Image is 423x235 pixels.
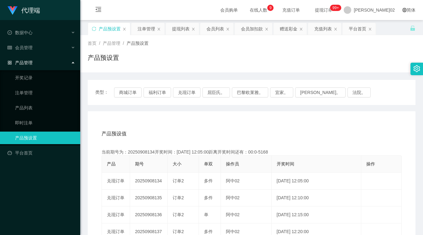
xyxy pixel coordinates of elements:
span: 单 [204,212,208,217]
span: 产品预设值 [102,130,127,138]
i: 图标： 解锁 [410,25,415,31]
div: 会员列表 [206,23,224,35]
button: [PERSON_NAME]。 [295,87,346,97]
font: 数据中心 [15,30,33,35]
sup: 1114 [330,5,341,11]
a: 产品预设置 [15,132,75,144]
i: 图标： 关闭 [299,27,303,31]
td: 20250908136 [130,206,168,223]
div: 注单管理 [138,23,155,35]
i: 图标： 关闭 [265,27,269,31]
div: 赠送彩金 [280,23,297,35]
td: 兑现订单 [102,173,130,190]
td: 阿中02 [221,173,272,190]
i: 图标： menu-fold [88,0,109,20]
div: 充值列表 [314,23,332,35]
span: 开奖时间 [277,161,294,166]
h1: 代理端 [21,0,40,20]
span: 订单2 [173,178,184,183]
font: 简体 [407,8,415,13]
i: 图标： check-circle-o [8,30,12,35]
div: 平台首页 [349,23,366,35]
div: 当前期号为：20250908134开奖时间：[DATE] 12:05:00距离开奖时间还有：00:0-5168 [102,149,402,155]
button: 兑现订单 [173,87,201,97]
span: 产品管理 [103,41,120,46]
p: 9 [269,5,272,11]
span: 操作 [366,161,375,166]
button: 巴黎欧莱雅。 [232,87,268,97]
h1: 产品预设置 [88,53,119,62]
span: 单双 [204,161,213,166]
span: 多件 [204,229,213,234]
i: 图标： AppStore-O [8,60,12,65]
i: 图标： global [402,8,407,12]
span: 订单2 [173,229,184,234]
td: 阿中02 [221,206,272,223]
td: 兑现订单 [102,190,130,206]
span: 类型： [95,87,114,97]
span: 首页 [88,41,97,46]
a: 注单管理 [15,86,75,99]
span: 订单2 [173,212,184,217]
span: 操作员 [226,161,239,166]
span: 期号 [135,161,144,166]
button: 屈臣氏。 [202,87,230,97]
a: 代理端 [8,8,40,13]
button: 法院。 [347,87,371,97]
td: 20250908134 [130,173,168,190]
span: 多件 [204,178,213,183]
i: 图标： 关闭 [226,27,230,31]
i: 图标： 关闭 [191,27,195,31]
span: 产品预设置 [127,41,149,46]
button: 福利订单 [144,87,171,97]
div: 会员加扣款 [241,23,263,35]
td: [DATE] 12:15:00 [272,206,361,223]
i: 图标： 关闭 [334,27,337,31]
td: 20250908135 [130,190,168,206]
font: 提现订单 [315,8,332,13]
td: 阿中02 [221,190,272,206]
a: 即时注单 [15,117,75,129]
a: 产品列表 [15,102,75,114]
i: 图标： 关闭 [368,27,372,31]
img: logo.9652507e.png [8,6,18,15]
td: [DATE] 12:10:00 [272,190,361,206]
span: 订单2 [173,195,184,200]
button: 商城订单 [114,87,142,97]
span: / [123,41,124,46]
div: 产品预设置 [99,23,121,35]
span: 多件 [204,195,213,200]
td: 兑现订单 [102,206,130,223]
span: 大小 [173,161,181,166]
button: 宜家。 [270,87,293,97]
i: 图标： table [8,45,12,50]
span: / [99,41,100,46]
font: 充值订单 [282,8,300,13]
i: 图标： 关闭 [157,27,161,31]
i: 图标： 关闭 [123,27,126,31]
font: 在线人数 [250,8,267,13]
span: 产品 [107,161,116,166]
font: 会员管理 [15,45,33,50]
div: 提现列表 [172,23,190,35]
i: 图标： 设置 [413,65,420,72]
td: [DATE] 12:05:00 [272,173,361,190]
a: 图标： 仪表板平台首页 [8,147,75,159]
font: 产品管理 [15,60,33,65]
a: 开奖记录 [15,71,75,84]
sup: 9 [267,5,274,11]
i: 图标： 同步 [92,27,96,31]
